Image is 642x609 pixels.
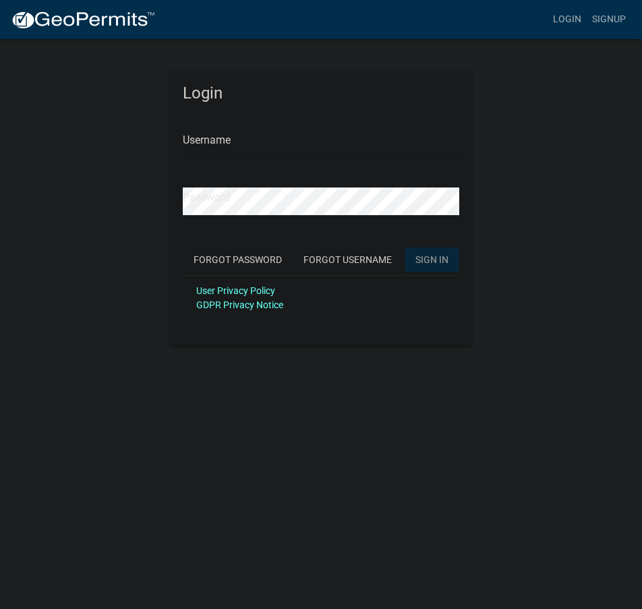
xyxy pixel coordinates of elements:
span: SIGN IN [415,254,448,264]
button: Forgot Username [293,248,403,272]
a: Login [548,7,587,32]
a: User Privacy Policy [196,285,275,296]
a: Signup [587,7,631,32]
a: GDPR Privacy Notice [196,299,283,310]
button: Forgot Password [183,248,293,272]
button: SIGN IN [405,248,459,272]
h5: Login [183,84,459,103]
